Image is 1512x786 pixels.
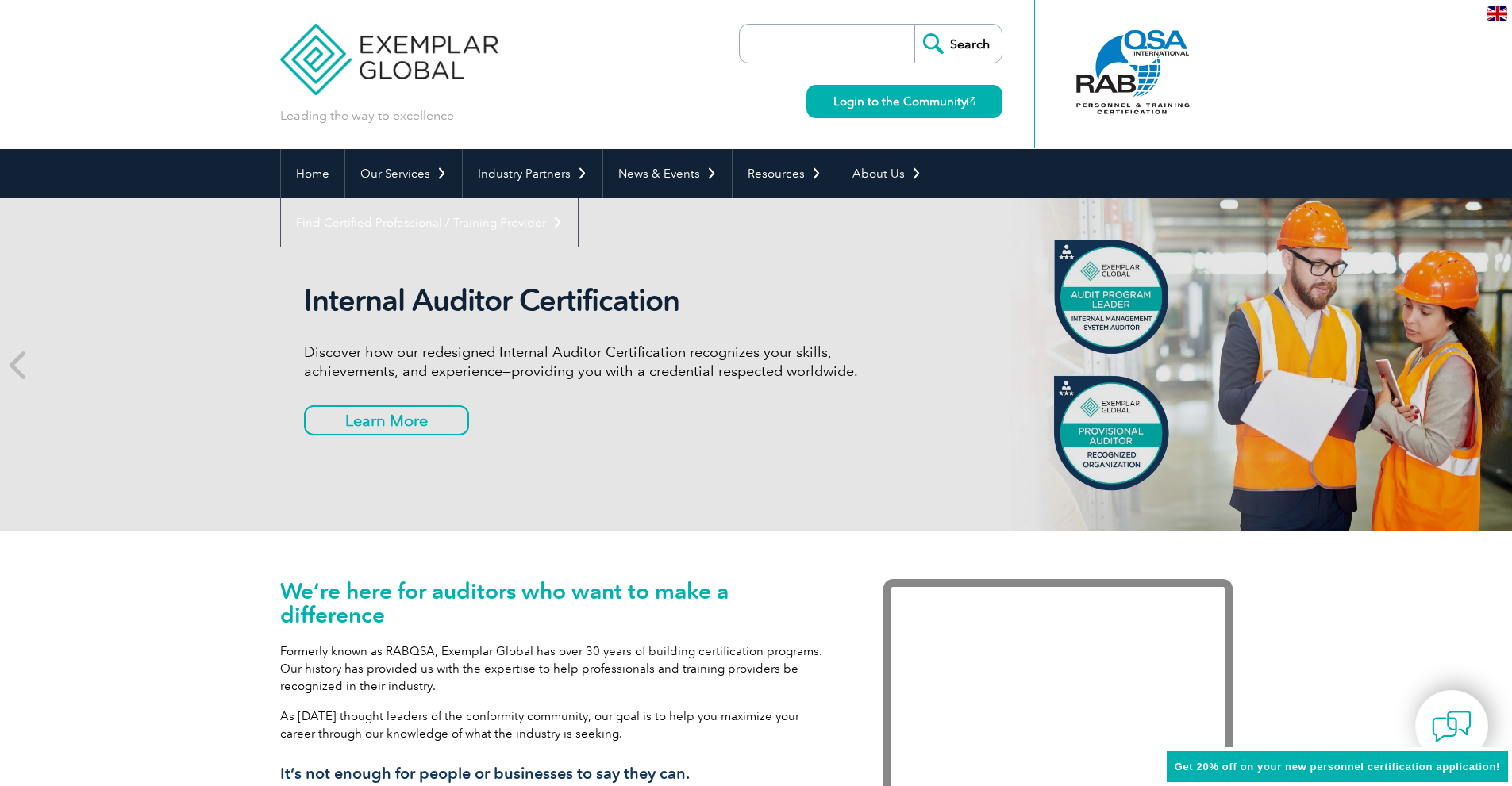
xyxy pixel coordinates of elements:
input: Search [914,25,1002,63]
p: As [DATE] thought leaders of the conformity community, our goal is to help you maximize your care... [280,707,836,742]
img: en [1487,6,1507,21]
p: Discover how our redesigned Internal Auditor Certification recognizes your skills, achievements, ... [304,343,899,381]
img: contact-chat.png [1432,707,1472,746]
a: Resources [733,149,837,198]
a: Our Services [345,149,462,198]
h1: We’re here for auditors who want to make a difference [280,579,836,627]
a: Learn More [304,405,469,435]
h2: Internal Auditor Certification [304,282,899,319]
a: News & Events [603,149,732,198]
a: Home [281,149,344,198]
p: Leading the way to excellence [280,107,454,125]
a: About Us [837,149,937,198]
img: open_square.png [967,97,975,105]
a: Industry Partners [463,149,602,198]
a: Find Certified Professional / Training Provider [281,198,578,247]
p: Formerly known as RABQSA, Exemplar Global has over 30 years of building certification programs. O... [280,642,836,695]
a: Login to the Community [806,85,1002,118]
span: Get 20% off on your new personnel certification application! [1175,761,1500,773]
